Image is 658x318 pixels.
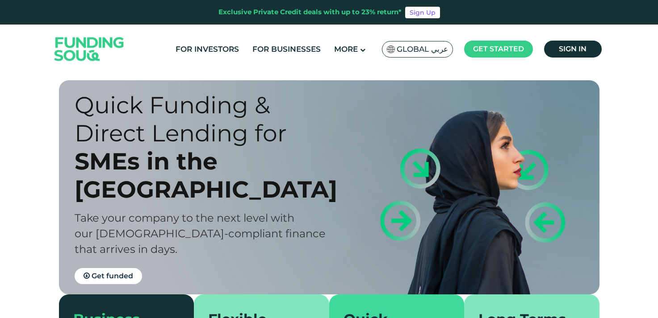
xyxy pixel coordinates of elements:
[92,272,133,280] span: Get funded
[387,45,395,53] img: SA Flag
[334,45,358,54] span: More
[218,7,402,17] div: Exclusive Private Credit deals with up to 23% return*
[559,45,587,53] span: Sign in
[75,147,345,203] div: SMEs in the [GEOGRAPHIC_DATA]
[544,41,602,58] a: Sign in
[397,44,448,54] span: Global عربي
[46,27,133,72] img: Logo
[173,42,241,57] a: For Investors
[75,91,345,147] div: Quick Funding & Direct Lending for
[250,42,323,57] a: For Businesses
[75,268,142,284] a: Get funded
[473,45,524,53] span: Get started
[75,211,326,256] span: Take your company to the next level with our [DEMOGRAPHIC_DATA]-compliant finance that arrives in...
[405,7,440,18] a: Sign Up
